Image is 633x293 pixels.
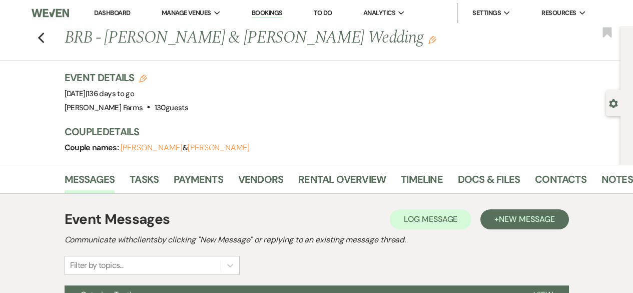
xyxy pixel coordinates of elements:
[87,89,134,99] span: 136 days to go
[458,171,520,193] a: Docs & Files
[535,171,586,193] a: Contacts
[130,171,159,193] a: Tasks
[363,8,395,18] span: Analytics
[65,234,569,246] h2: Communicate with clients by clicking "New Message" or replying to an existing message thread.
[94,9,130,17] a: Dashboard
[499,214,554,224] span: New Message
[65,103,143,113] span: [PERSON_NAME] Farms
[480,209,568,229] button: +New Message
[390,209,471,229] button: Log Message
[65,125,611,139] h3: Couple Details
[162,8,211,18] span: Manage Venues
[541,8,576,18] span: Resources
[609,98,618,108] button: Open lead details
[121,143,250,153] span: &
[404,214,457,224] span: Log Message
[65,26,505,50] h1: BRB - [PERSON_NAME] & [PERSON_NAME] Wedding
[188,144,250,152] button: [PERSON_NAME]
[32,3,69,24] img: Weven Logo
[65,171,115,193] a: Messages
[155,103,188,113] span: 130 guests
[65,209,170,230] h1: Event Messages
[238,171,283,193] a: Vendors
[65,71,188,85] h3: Event Details
[70,259,124,271] div: Filter by topics...
[121,144,183,152] button: [PERSON_NAME]
[401,171,443,193] a: Timeline
[601,171,633,193] a: Notes
[298,171,386,193] a: Rental Overview
[86,89,134,99] span: |
[428,35,436,44] button: Edit
[65,89,135,99] span: [DATE]
[314,9,332,17] a: To Do
[252,9,283,18] a: Bookings
[174,171,223,193] a: Payments
[472,8,501,18] span: Settings
[65,142,121,153] span: Couple names:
